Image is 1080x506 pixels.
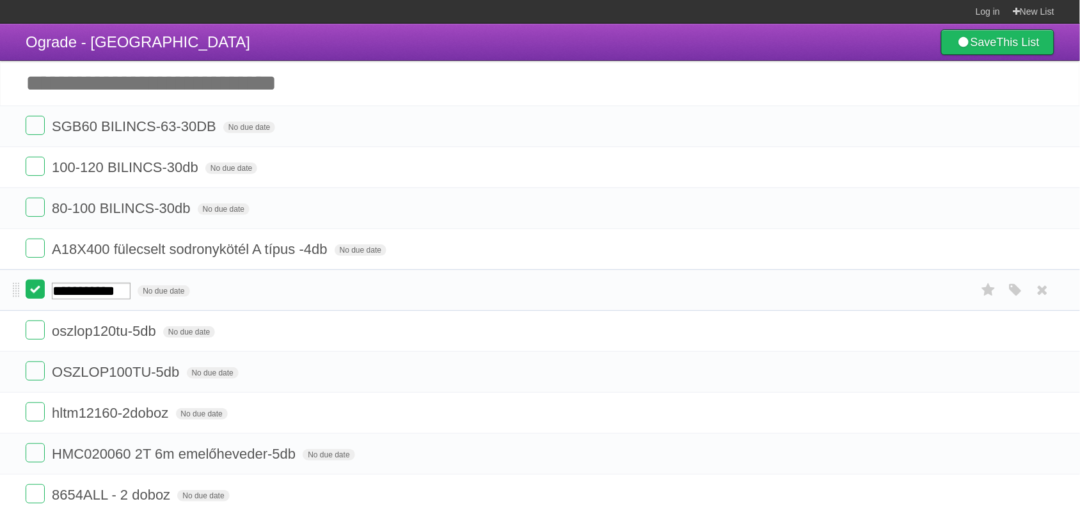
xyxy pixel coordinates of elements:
[176,408,228,420] span: No due date
[941,29,1054,55] a: SaveThis List
[163,326,215,338] span: No due date
[997,36,1040,49] b: This List
[26,116,45,135] label: Done
[223,122,275,133] span: No due date
[26,320,45,340] label: Done
[198,203,250,215] span: No due date
[335,244,386,256] span: No due date
[26,198,45,217] label: Done
[303,449,354,461] span: No due date
[138,285,189,297] span: No due date
[52,118,219,134] span: SGB60 BILINCS-63-30DB
[52,487,173,503] span: 8654ALL - 2 doboz
[52,200,193,216] span: 80-100 BILINCS-30db
[26,402,45,422] label: Done
[26,239,45,258] label: Done
[26,361,45,381] label: Done
[52,364,182,380] span: OSZLOP100TU-5db
[52,159,202,175] span: 100-120 BILINCS-30db
[976,280,1001,301] label: Star task
[52,405,171,421] span: hltm12160-2doboz
[187,367,239,379] span: No due date
[26,443,45,463] label: Done
[52,241,331,257] span: A18X400 fülecselt sodronykötél A típus -4db
[26,157,45,176] label: Done
[205,162,257,174] span: No due date
[26,33,250,51] span: Ograde - [GEOGRAPHIC_DATA]
[52,323,159,339] span: oszlop120tu-5db
[26,484,45,503] label: Done
[52,446,299,462] span: HMC020060 2T 6m emelőheveder-5db
[177,490,229,502] span: No due date
[26,280,45,299] label: Done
